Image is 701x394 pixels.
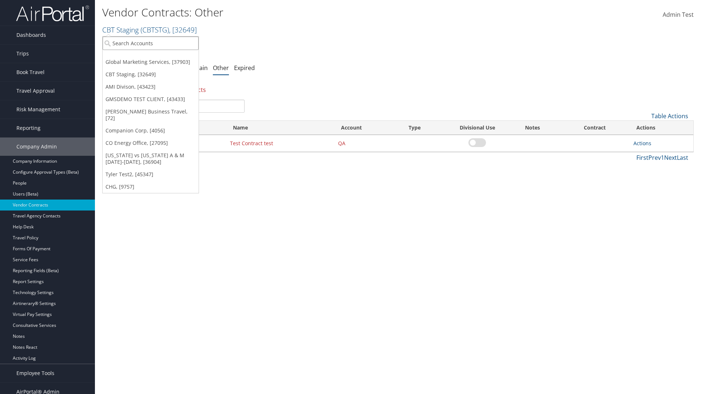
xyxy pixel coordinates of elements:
span: Admin Test [663,11,694,19]
a: Next [664,154,677,162]
th: Name: activate to sort column ascending [226,121,334,135]
a: Expired [234,64,255,72]
td: QA [334,135,402,152]
a: AMI Divison, [43423] [103,81,199,93]
a: 1 [661,154,664,162]
td: Test Contract test [226,135,334,152]
a: Table Actions [651,112,688,120]
span: Book Travel [16,63,45,81]
a: Tyler Test2, [45347] [103,168,199,181]
h1: Vendor Contracts: Other [102,5,497,20]
th: Account: activate to sort column ascending [334,121,402,135]
div: There is [102,80,694,100]
input: Search Accounts [103,36,199,50]
span: Trips [16,45,29,63]
th: Actions [630,121,693,135]
span: ( CBTSTG ) [141,25,169,35]
a: CHG, [9757] [103,181,199,193]
th: Notes: activate to sort column ascending [506,121,559,135]
a: Last [677,154,688,162]
a: Admin Test [663,4,694,26]
a: CBT Staging, [32649] [103,68,199,81]
span: Employee Tools [16,364,54,382]
a: [PERSON_NAME] Business Travel, [72] [103,105,199,124]
a: Other [213,64,229,72]
a: [US_STATE] vs [US_STATE] A & M [DATE]-[DATE], [36904] [103,149,199,168]
a: CBT Staging [102,25,197,35]
a: Prev [648,154,661,162]
span: Travel Approval [16,82,55,100]
a: Actions [633,140,651,147]
img: airportal-logo.png [16,5,89,22]
a: Companion Corp, [4056] [103,124,199,137]
th: Type: activate to sort column ascending [402,121,448,135]
th: Divisional Use: activate to sort column ascending [449,121,506,135]
a: First [636,154,648,162]
th: Contract: activate to sort column ascending [559,121,630,135]
span: , [ 32649 ] [169,25,197,35]
a: CO Energy Office, [27095] [103,137,199,149]
span: Dashboards [16,26,46,44]
span: Company Admin [16,138,57,156]
a: GMSDEMO TEST CLIENT, [43433] [103,93,199,105]
span: Reporting [16,119,41,137]
a: Global Marketing Services, [37903] [103,56,199,68]
span: Risk Management [16,100,60,119]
